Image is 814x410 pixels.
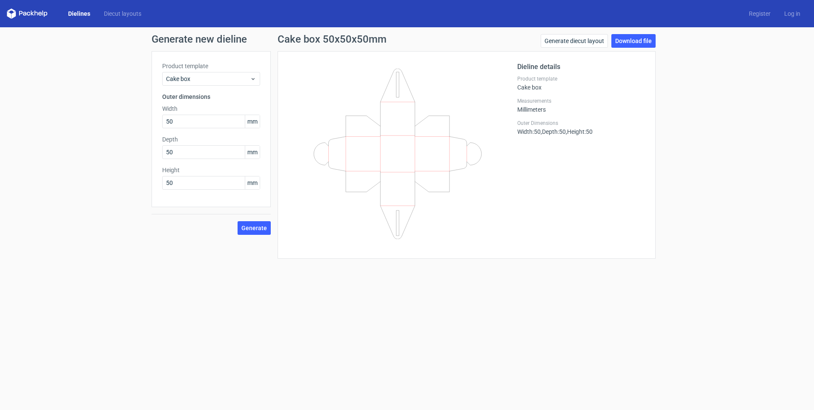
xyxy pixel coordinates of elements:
[517,98,645,113] div: Millimeters
[162,104,260,113] label: Width
[517,120,645,127] label: Outer Dimensions
[777,9,807,18] a: Log in
[541,128,566,135] span: , Depth : 50
[162,135,260,144] label: Depth
[611,34,656,48] a: Download file
[566,128,593,135] span: , Height : 50
[517,62,645,72] h2: Dieline details
[742,9,777,18] a: Register
[517,75,645,82] label: Product template
[541,34,608,48] a: Generate diecut layout
[278,34,387,44] h1: Cake box 50x50x50mm
[245,146,260,159] span: mm
[162,166,260,174] label: Height
[517,98,645,104] label: Measurements
[517,128,541,135] span: Width : 50
[245,115,260,128] span: mm
[61,9,97,18] a: Dielines
[241,225,267,231] span: Generate
[166,75,250,83] span: Cake box
[245,176,260,189] span: mm
[162,62,260,70] label: Product template
[152,34,662,44] h1: Generate new dieline
[238,221,271,235] button: Generate
[97,9,148,18] a: Diecut layouts
[517,75,645,91] div: Cake box
[162,92,260,101] h3: Outer dimensions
